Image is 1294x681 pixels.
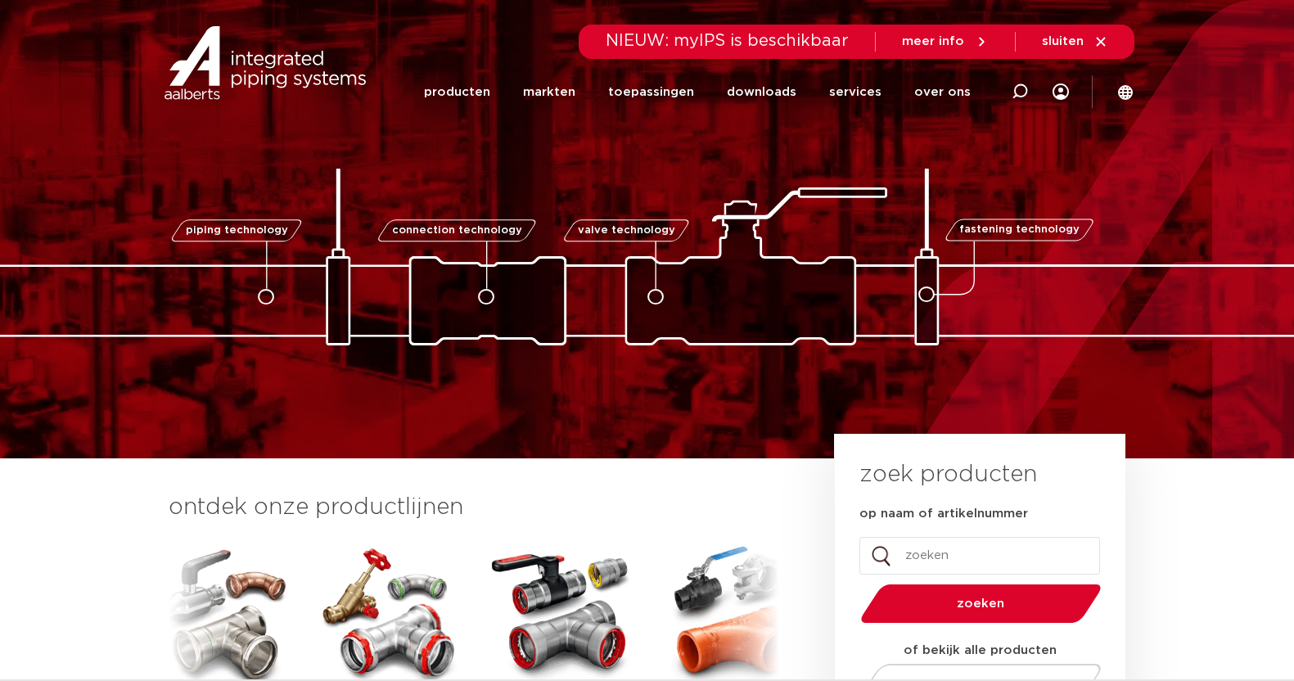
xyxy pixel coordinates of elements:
div: my IPS [1053,59,1069,125]
a: over ons [914,59,971,125]
span: piping technology [186,225,288,236]
a: downloads [727,59,796,125]
h3: zoek producten [859,458,1037,491]
h3: ontdek onze productlijnen [169,491,779,524]
a: markten [523,59,575,125]
a: meer info [902,34,989,49]
span: valve technology [578,225,675,236]
a: services [829,59,881,125]
strong: of bekijk alle producten [904,644,1057,656]
nav: Menu [424,59,971,125]
input: zoeken [859,537,1100,575]
span: zoeken [903,598,1059,610]
a: toepassingen [608,59,694,125]
span: connection technology [391,225,521,236]
span: fastening technology [959,225,1080,236]
a: sluiten [1042,34,1108,49]
span: sluiten [1042,35,1084,47]
span: NIEUW: myIPS is beschikbaar [606,33,849,49]
a: producten [424,59,490,125]
span: meer info [902,35,964,47]
button: zoeken [854,583,1107,625]
label: op naam of artikelnummer [859,506,1028,522]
